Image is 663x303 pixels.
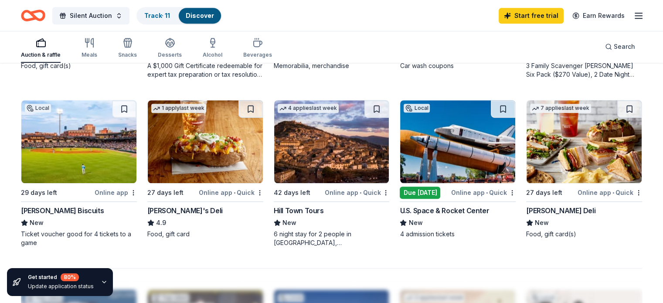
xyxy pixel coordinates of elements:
[158,34,182,63] button: Desserts
[400,205,489,216] div: U.S. Space & Rocket Center
[25,104,51,112] div: Local
[28,273,94,281] div: Get started
[147,205,223,216] div: [PERSON_NAME]'s Deli
[567,8,630,24] a: Earn Rewards
[499,8,564,24] a: Start free trial
[282,218,296,228] span: New
[136,7,222,24] button: Track· 11Discover
[274,187,310,198] div: 42 days left
[274,205,324,216] div: Hill Town Tours
[243,34,272,63] button: Beverages
[400,230,516,238] div: 4 admission tickets
[52,7,129,24] button: Silent Auction
[278,104,339,113] div: 4 applies last week
[526,230,642,238] div: Food, gift card(s)
[82,51,97,58] div: Meals
[21,34,61,63] button: Auction & raffle
[118,51,137,58] div: Snacks
[21,187,57,198] div: 29 days left
[404,104,430,112] div: Local
[530,104,591,113] div: 7 applies last week
[21,61,137,70] div: Food, gift card(s)
[535,218,549,228] span: New
[147,187,184,198] div: 27 days left
[325,187,389,198] div: Online app Quick
[21,100,137,247] a: Image for Montgomery BiscuitsLocal29 days leftOnline app[PERSON_NAME] BiscuitsNewTicket voucher g...
[70,10,112,21] span: Silent Auction
[234,189,235,196] span: •
[186,12,214,19] a: Discover
[147,230,263,238] div: Food, gift card
[526,100,642,238] a: Image for McAlister's Deli7 applieslast week27 days leftOnline app•Quick[PERSON_NAME] DeliNewFood...
[598,38,642,55] button: Search
[144,12,170,19] a: Track· 11
[203,34,222,63] button: Alcohol
[526,187,562,198] div: 27 days left
[243,51,272,58] div: Beverages
[451,187,516,198] div: Online app Quick
[30,218,44,228] span: New
[151,104,206,113] div: 1 apply last week
[360,189,361,196] span: •
[21,230,137,247] div: Ticket voucher good for 4 tickets to a game
[578,187,642,198] div: Online app Quick
[400,100,516,238] a: Image for U.S. Space & Rocket CenterLocalDue [DATE]Online app•QuickU.S. Space & Rocket CenterNew4...
[526,61,642,79] div: 3 Family Scavenger [PERSON_NAME] Six Pack ($270 Value), 2 Date Night Scavenger [PERSON_NAME] Two ...
[158,51,182,58] div: Desserts
[614,41,635,52] span: Search
[21,5,45,26] a: Home
[147,61,263,79] div: A $1,000 Gift Certificate redeemable for expert tax preparation or tax resolution services—recipi...
[156,218,166,228] span: 4.9
[199,187,263,198] div: Online app Quick
[147,100,263,238] a: Image for Jason's Deli1 applylast week27 days leftOnline app•Quick[PERSON_NAME]'s Deli4.9Food, gi...
[612,189,614,196] span: •
[527,100,642,183] img: Image for McAlister's Deli
[274,100,390,247] a: Image for Hill Town Tours 4 applieslast week42 days leftOnline app•QuickHill Town ToursNew6 night...
[486,189,488,196] span: •
[28,283,94,290] div: Update application status
[400,100,515,183] img: Image for U.S. Space & Rocket Center
[408,218,422,228] span: New
[82,34,97,63] button: Meals
[274,230,390,247] div: 6 night stay for 2 people in [GEOGRAPHIC_DATA], [GEOGRAPHIC_DATA]
[21,51,61,58] div: Auction & raffle
[203,51,222,58] div: Alcohol
[148,100,263,183] img: Image for Jason's Deli
[61,273,79,281] div: 80 %
[21,100,136,183] img: Image for Montgomery Biscuits
[274,100,389,183] img: Image for Hill Town Tours
[526,205,595,216] div: [PERSON_NAME] Deli
[95,187,137,198] div: Online app
[21,205,104,216] div: [PERSON_NAME] Biscuits
[118,34,137,63] button: Snacks
[400,187,440,199] div: Due [DATE]
[274,61,390,70] div: Memorabilia, merchandise
[400,61,516,70] div: Car wash coupons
